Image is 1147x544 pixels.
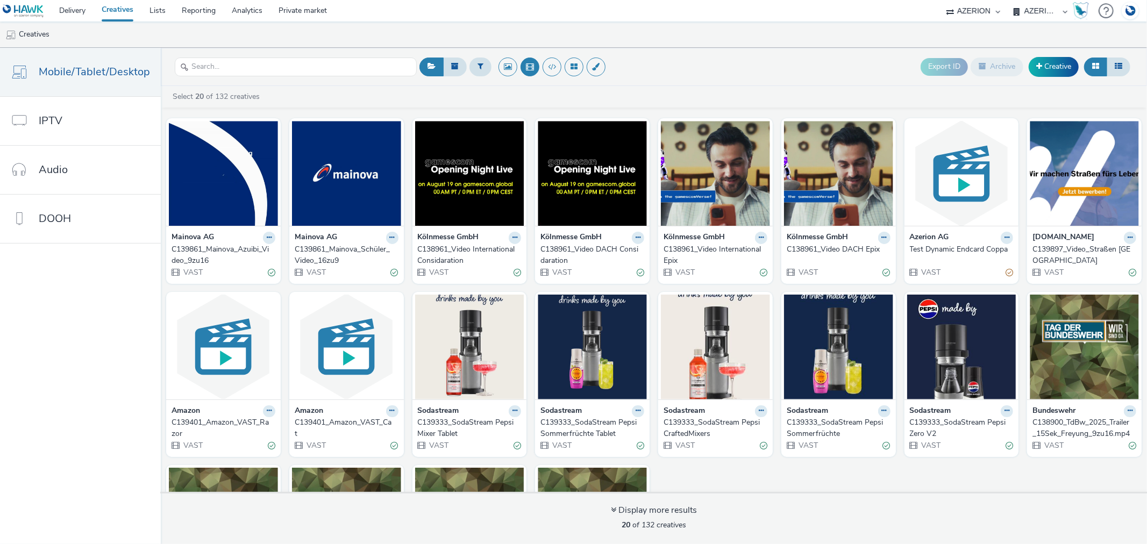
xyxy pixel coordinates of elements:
[661,121,770,226] img: C138961_Video International Epix visual
[907,121,1016,226] img: Test Dynamic Endcard Coppa visual
[664,244,763,266] div: C138961_Video International Epix
[622,520,686,530] span: of 132 creatives
[883,267,890,278] div: Valid
[1129,267,1136,278] div: Valid
[1032,244,1136,266] a: C139897_Video_Straßen [GEOGRAPHIC_DATA]
[921,440,941,450] span: VAST
[551,267,572,277] span: VAST
[418,405,459,418] strong: Sodastream
[787,232,848,244] strong: Kölnmesse GmbH
[418,417,522,439] a: C139333_SodaStream Pepsi Mixer Tablet
[1032,232,1094,244] strong: [DOMAIN_NAME]
[1029,57,1079,76] a: Creative
[784,295,893,399] img: C139333_SodaStream Pepsi Sommerfrüchte visual
[540,244,640,266] div: C138961_Video DACH Considaration
[295,417,394,439] div: C139401_Amazon_VAST_Cat
[664,232,725,244] strong: Kölnmesse GmbH
[182,267,203,277] span: VAST
[1129,440,1136,452] div: Valid
[182,440,203,450] span: VAST
[797,267,818,277] span: VAST
[622,520,630,530] strong: 20
[664,244,767,266] a: C138961_Video International Epix
[172,91,264,102] a: Select of 132 creatives
[661,295,770,399] img: C139333_SodaStream Pepsi CraftedMixers visual
[415,121,524,226] img: C138961_Video International Considaration visual
[1084,58,1107,76] button: Grid
[664,417,767,439] a: C139333_SodaStream Pepsi CraftedMixers
[1032,405,1075,418] strong: Bundeswehr
[760,267,767,278] div: Valid
[418,417,517,439] div: C139333_SodaStream Pepsi Mixer Tablet
[169,295,278,399] img: C139401_Amazon_VAST_Razor visual
[674,267,695,277] span: VAST
[540,405,582,418] strong: Sodastream
[551,440,572,450] span: VAST
[538,121,647,226] img: C138961_Video DACH Considaration visual
[305,440,326,450] span: VAST
[787,417,886,439] div: C139333_SodaStream Pepsi Sommerfrüchte
[172,232,214,244] strong: Mainova AG
[295,232,337,244] strong: Mainova AG
[429,440,449,450] span: VAST
[1006,267,1013,278] div: Partially valid
[195,91,204,102] strong: 20
[1073,2,1089,19] img: Hawk Academy
[39,64,150,80] span: Mobile/Tablet/Desktop
[971,58,1023,76] button: Archive
[1006,440,1013,452] div: Valid
[921,58,968,75] button: Export ID
[1043,440,1064,450] span: VAST
[637,440,644,452] div: Valid
[39,211,71,226] span: DOOH
[664,405,705,418] strong: Sodastream
[172,244,271,266] div: C139861_Mainova_Azuibi_Video_9zu16
[418,232,479,244] strong: Kölnmesse GmbH
[538,295,647,399] img: C139333_SodaStream Pepsi Sommerfrüchte Tablet visual
[295,244,398,266] a: C139861_Mainova_Schüler_Video_16zu9
[910,232,949,244] strong: Azerion AG
[787,417,890,439] a: C139333_SodaStream Pepsi Sommerfrüchte
[415,295,524,399] img: C139333_SodaStream Pepsi Mixer Tablet visual
[39,162,68,177] span: Audio
[540,417,644,439] a: C139333_SodaStream Pepsi Sommerfrüchte Tablet
[175,58,417,76] input: Search...
[540,244,644,266] a: C138961_Video DACH Considaration
[883,440,890,452] div: Valid
[797,440,818,450] span: VAST
[418,244,517,266] div: C138961_Video International Considaration
[910,244,1009,255] div: Test Dynamic Endcard Coppa
[1032,417,1132,439] div: C138900_TdBw_2025_Trailer_15Sek_Freyung_9zu16.mp4
[295,244,394,266] div: C139861_Mainova_Schüler_Video_16zu9
[292,295,401,399] img: C139401_Amazon_VAST_Cat visual
[418,244,522,266] a: C138961_Video International Considaration
[5,30,16,40] img: mobile
[910,244,1014,255] a: Test Dynamic Endcard Coppa
[787,405,828,418] strong: Sodastream
[674,440,695,450] span: VAST
[637,267,644,278] div: Valid
[391,440,398,452] div: Valid
[1032,417,1136,439] a: C138900_TdBw_2025_Trailer_15Sek_Freyung_9zu16.mp4
[760,440,767,452] div: Valid
[910,417,1009,439] div: C139333_SodaStream Pepsi Zero V2
[172,417,271,439] div: C139401_Amazon_VAST_Razor
[172,244,275,266] a: C139861_Mainova_Azuibi_Video_9zu16
[1032,244,1132,266] div: C139897_Video_Straßen [GEOGRAPHIC_DATA]
[540,232,602,244] strong: Kölnmesse GmbH
[391,267,398,278] div: Valid
[910,405,951,418] strong: Sodastream
[3,4,44,18] img: undefined Logo
[1043,267,1064,277] span: VAST
[921,267,941,277] span: VAST
[39,113,62,128] span: IPTV
[268,267,275,278] div: Valid
[910,417,1014,439] a: C139333_SodaStream Pepsi Zero V2
[1107,58,1130,76] button: Table
[172,405,200,418] strong: Amazon
[514,267,521,278] div: Valid
[540,417,640,439] div: C139333_SodaStream Pepsi Sommerfrüchte Tablet
[1073,2,1093,19] a: Hawk Academy
[1030,121,1139,226] img: C139897_Video_Straßen NRW visual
